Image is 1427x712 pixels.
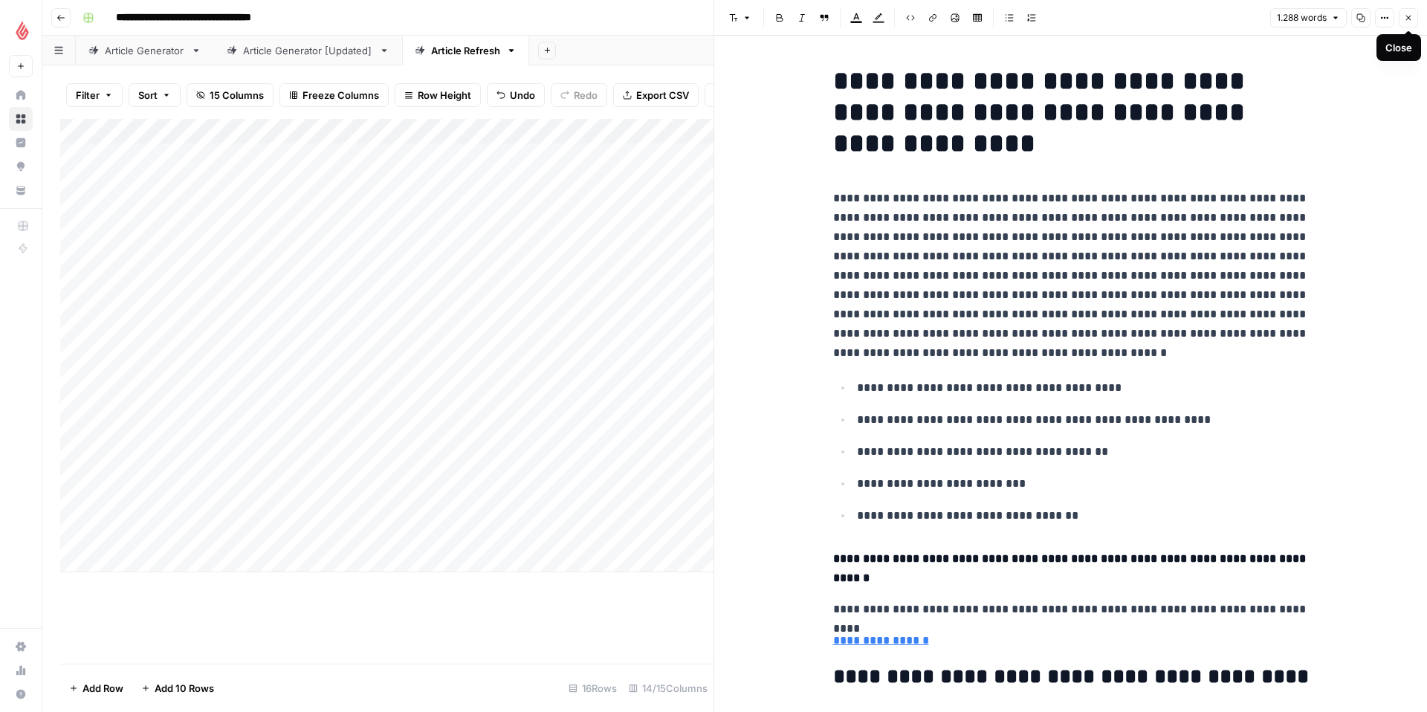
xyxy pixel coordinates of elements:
[551,83,607,107] button: Redo
[1270,8,1347,27] button: 1.288 words
[9,155,33,178] a: Opportunities
[9,682,33,706] button: Help + Support
[279,83,389,107] button: Freeze Columns
[9,107,33,131] a: Browse
[129,83,181,107] button: Sort
[105,43,185,58] div: Article Generator
[243,43,373,58] div: Article Generator [Updated]
[402,36,529,65] a: Article Refresh
[132,676,223,700] button: Add 10 Rows
[563,676,623,700] div: 16 Rows
[487,83,545,107] button: Undo
[9,83,33,107] a: Home
[9,635,33,658] a: Settings
[138,88,158,103] span: Sort
[1277,11,1327,25] span: 1.288 words
[1385,40,1412,55] div: Close
[613,83,699,107] button: Export CSV
[302,88,379,103] span: Freeze Columns
[9,12,33,49] button: Workspace: Lightspeed
[9,17,36,44] img: Lightspeed Logo
[76,36,214,65] a: Article Generator
[510,88,535,103] span: Undo
[66,83,123,107] button: Filter
[431,43,500,58] div: Article Refresh
[9,178,33,202] a: Your Data
[395,83,481,107] button: Row Height
[9,131,33,155] a: Insights
[82,681,123,696] span: Add Row
[574,88,598,103] span: Redo
[418,88,471,103] span: Row Height
[76,88,100,103] span: Filter
[214,36,402,65] a: Article Generator [Updated]
[60,676,132,700] button: Add Row
[155,681,214,696] span: Add 10 Rows
[9,658,33,682] a: Usage
[636,88,689,103] span: Export CSV
[187,83,274,107] button: 15 Columns
[210,88,264,103] span: 15 Columns
[623,676,713,700] div: 14/15 Columns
